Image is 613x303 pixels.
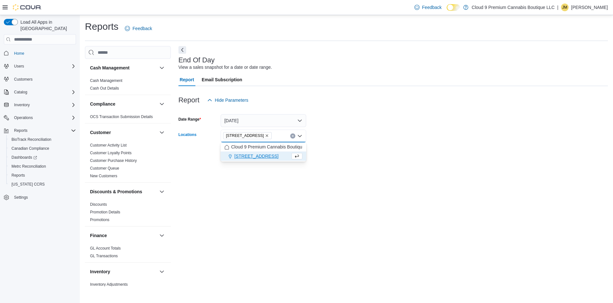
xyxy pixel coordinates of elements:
a: Feedback [412,1,444,14]
a: Cash Out Details [90,86,119,91]
span: Customers [14,77,33,82]
span: Reports [11,173,25,178]
span: Hide Parameters [215,97,248,103]
button: Compliance [90,101,157,107]
span: Customer Purchase History [90,158,137,163]
div: Finance [85,244,171,262]
button: Catalog [11,88,30,96]
div: Choose from the following options [221,142,306,161]
span: Metrc Reconciliation [9,163,76,170]
button: Catalog [1,88,79,97]
span: Cloud 9 Premium Cannabis Boutique LLC [231,144,314,150]
a: Customer Activity List [90,143,127,148]
a: Home [11,50,27,57]
span: Customer Activity List [90,143,127,148]
button: Hide Parameters [205,94,251,107]
button: Customer [90,129,157,136]
a: Reports [9,171,27,179]
button: Settings [1,193,79,202]
span: Reports [14,128,27,133]
button: Cloud 9 Premium Cannabis Boutique LLC [221,142,306,152]
span: Dashboards [11,155,37,160]
a: Discounts [90,202,107,207]
button: Home [1,48,79,58]
h3: Inventory [90,268,110,275]
span: Canadian Compliance [9,145,76,152]
span: Inventory [11,101,76,109]
span: Operations [14,115,33,120]
h3: Cash Management [90,65,130,71]
button: Discounts & Promotions [158,188,166,195]
span: Reports [9,171,76,179]
span: Washington CCRS [9,180,76,188]
button: Cash Management [90,65,157,71]
div: Jonathan Martin [561,4,569,11]
span: Email Subscription [202,73,242,86]
img: Cova [13,4,42,11]
span: Users [11,62,76,70]
button: Customers [1,75,79,84]
nav: Complex example [4,46,76,219]
button: Inventory [11,101,32,109]
a: Cash Management [90,78,122,83]
span: Metrc Reconciliation [11,164,46,169]
div: Compliance [85,113,171,123]
span: Discounts [90,202,107,207]
span: GL Account Totals [90,246,121,251]
button: Inventory [90,268,157,275]
button: Metrc Reconciliation [6,162,79,171]
p: [PERSON_NAME] [571,4,608,11]
a: Customers [11,76,35,83]
label: Locations [178,132,197,137]
button: Operations [11,114,35,122]
button: Users [1,62,79,71]
h3: Compliance [90,101,115,107]
span: Reports [11,127,76,134]
span: Settings [14,195,28,200]
a: Promotion Details [90,210,120,214]
span: Cash Out Details [90,86,119,91]
div: View a sales snapshot for a date or date range. [178,64,272,71]
span: Settings [11,193,76,201]
input: Dark Mode [447,4,460,11]
span: Inventory [14,102,30,108]
span: Load All Apps in [GEOGRAPHIC_DATA] [18,19,76,32]
span: Catalog [11,88,76,96]
h3: Customer [90,129,111,136]
span: Users [14,64,24,69]
button: [US_STATE] CCRS [6,180,79,189]
button: Reports [6,171,79,180]
button: BioTrack Reconciliation [6,135,79,144]
a: OCS Transaction Submission Details [90,115,153,119]
h3: Discounts & Promotions [90,188,142,195]
h3: Finance [90,232,107,239]
span: Operations [11,114,76,122]
button: Customer [158,129,166,136]
button: Inventory [158,268,166,275]
span: Feedback [422,4,442,11]
span: Canadian Compliance [11,146,49,151]
span: Feedback [132,25,152,32]
h3: Report [178,96,200,104]
span: 232 Main St [223,132,272,139]
span: Report [180,73,194,86]
span: Home [14,51,24,56]
a: GL Transactions [90,254,118,258]
span: Home [11,49,76,57]
a: Settings [11,194,30,201]
span: Promotion Details [90,210,120,215]
button: [DATE] [221,114,306,127]
button: Cash Management [158,64,166,72]
button: Operations [1,113,79,122]
button: Finance [90,232,157,239]
a: Promotions [90,218,110,222]
a: Customer Queue [90,166,119,171]
a: Feedback [122,22,155,35]
a: [US_STATE] CCRS [9,180,47,188]
span: Customers [11,75,76,83]
div: Discounts & Promotions [85,201,171,226]
a: New Customers [90,174,117,178]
